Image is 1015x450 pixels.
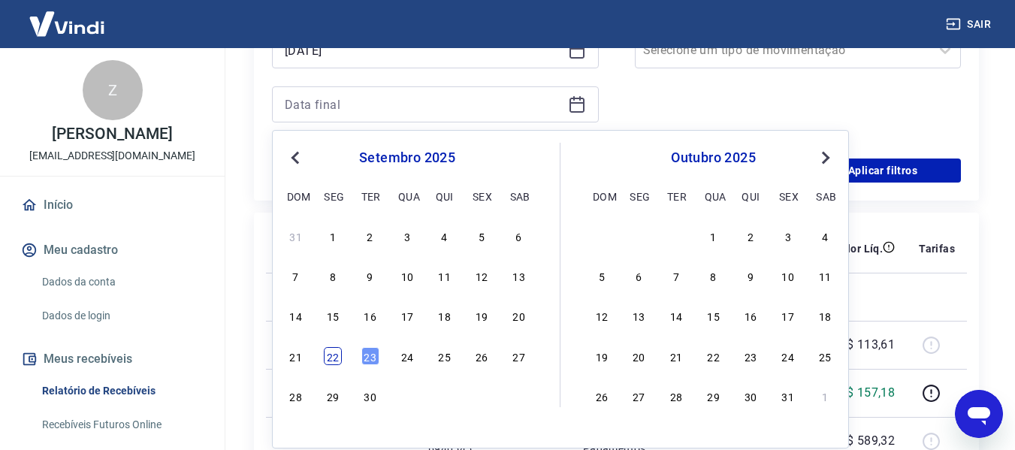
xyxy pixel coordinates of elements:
[943,11,997,38] button: Sair
[510,227,528,245] div: Choose sábado, 6 de setembro de 2025
[667,307,685,325] div: Choose terça-feira, 14 de outubro de 2025
[285,225,530,406] div: month 2025-09
[816,227,834,245] div: Choose sábado, 4 de outubro de 2025
[52,126,172,142] p: [PERSON_NAME]
[742,227,760,245] div: Choose quinta-feira, 2 de outubro de 2025
[29,148,195,164] p: [EMAIL_ADDRESS][DOMAIN_NAME]
[510,187,528,205] div: sab
[955,390,1003,438] iframe: Botão para abrir a janela de mensagens
[473,187,491,205] div: sex
[510,267,528,285] div: Choose sábado, 13 de setembro de 2025
[593,227,611,245] div: Choose domingo, 28 de setembro de 2025
[593,347,611,365] div: Choose domingo, 19 de outubro de 2025
[361,227,379,245] div: Choose terça-feira, 2 de setembro de 2025
[817,149,835,167] button: Next Month
[816,387,834,405] div: Choose sábado, 1 de novembro de 2025
[630,227,648,245] div: Choose segunda-feira, 29 de setembro de 2025
[436,267,454,285] div: Choose quinta-feira, 11 de setembro de 2025
[667,227,685,245] div: Choose terça-feira, 30 de setembro de 2025
[287,267,305,285] div: Choose domingo, 7 de setembro de 2025
[287,307,305,325] div: Choose domingo, 14 de setembro de 2025
[324,387,342,405] div: Choose segunda-feira, 29 de setembro de 2025
[18,343,207,376] button: Meus recebíveis
[591,149,836,167] div: outubro 2025
[473,387,491,405] div: Choose sexta-feira, 3 de outubro de 2025
[324,267,342,285] div: Choose segunda-feira, 8 de setembro de 2025
[593,307,611,325] div: Choose domingo, 12 de outubro de 2025
[705,267,723,285] div: Choose quarta-feira, 8 de outubro de 2025
[742,387,760,405] div: Choose quinta-feira, 30 de outubro de 2025
[705,187,723,205] div: qua
[779,267,797,285] div: Choose sexta-feira, 10 de outubro de 2025
[835,336,895,354] p: -R$ 113,61
[361,267,379,285] div: Choose terça-feira, 9 de setembro de 2025
[473,227,491,245] div: Choose sexta-feira, 5 de setembro de 2025
[742,187,760,205] div: qui
[285,149,530,167] div: setembro 2025
[593,387,611,405] div: Choose domingo, 26 de outubro de 2025
[36,267,207,297] a: Dados da conta
[36,376,207,406] a: Relatório de Recebíveis
[398,387,416,405] div: Choose quarta-feira, 1 de outubro de 2025
[287,187,305,205] div: dom
[324,307,342,325] div: Choose segunda-feira, 15 de setembro de 2025
[839,384,896,402] p: R$ 157,18
[630,347,648,365] div: Choose segunda-feira, 20 de outubro de 2025
[667,187,685,205] div: ter
[287,347,305,365] div: Choose domingo, 21 de setembro de 2025
[593,267,611,285] div: Choose domingo, 5 de outubro de 2025
[779,347,797,365] div: Choose sexta-feira, 24 de outubro de 2025
[742,347,760,365] div: Choose quinta-feira, 23 de outubro de 2025
[705,227,723,245] div: Choose quarta-feira, 1 de outubro de 2025
[779,387,797,405] div: Choose sexta-feira, 31 de outubro de 2025
[398,267,416,285] div: Choose quarta-feira, 10 de setembro de 2025
[285,39,562,62] input: Data inicial
[510,347,528,365] div: Choose sábado, 27 de setembro de 2025
[779,187,797,205] div: sex
[436,347,454,365] div: Choose quinta-feira, 25 de setembro de 2025
[835,432,895,450] p: -R$ 589,32
[361,387,379,405] div: Choose terça-feira, 30 de setembro de 2025
[398,347,416,365] div: Choose quarta-feira, 24 de setembro de 2025
[18,234,207,267] button: Meu cadastro
[473,307,491,325] div: Choose sexta-feira, 19 de setembro de 2025
[816,347,834,365] div: Choose sábado, 25 de outubro de 2025
[324,347,342,365] div: Choose segunda-feira, 22 de setembro de 2025
[18,1,116,47] img: Vindi
[779,307,797,325] div: Choose sexta-feira, 17 de outubro de 2025
[705,307,723,325] div: Choose quarta-feira, 15 de outubro de 2025
[834,241,883,256] p: Valor Líq.
[705,347,723,365] div: Choose quarta-feira, 22 de outubro de 2025
[285,93,562,116] input: Data final
[398,307,416,325] div: Choose quarta-feira, 17 de setembro de 2025
[287,387,305,405] div: Choose domingo, 28 de setembro de 2025
[667,267,685,285] div: Choose terça-feira, 7 de outubro de 2025
[630,307,648,325] div: Choose segunda-feira, 13 de outubro de 2025
[816,187,834,205] div: sab
[591,225,836,406] div: month 2025-10
[324,227,342,245] div: Choose segunda-feira, 1 de setembro de 2025
[667,387,685,405] div: Choose terça-feira, 28 de outubro de 2025
[287,227,305,245] div: Choose domingo, 31 de agosto de 2025
[398,227,416,245] div: Choose quarta-feira, 3 de setembro de 2025
[436,307,454,325] div: Choose quinta-feira, 18 de setembro de 2025
[779,227,797,245] div: Choose sexta-feira, 3 de outubro de 2025
[742,307,760,325] div: Choose quinta-feira, 16 de outubro de 2025
[473,267,491,285] div: Choose sexta-feira, 12 de setembro de 2025
[83,60,143,120] div: Z
[630,187,648,205] div: seg
[816,267,834,285] div: Choose sábado, 11 de outubro de 2025
[398,187,416,205] div: qua
[510,307,528,325] div: Choose sábado, 20 de setembro de 2025
[593,187,611,205] div: dom
[667,347,685,365] div: Choose terça-feira, 21 de outubro de 2025
[805,159,961,183] button: Aplicar filtros
[361,307,379,325] div: Choose terça-feira, 16 de setembro de 2025
[630,387,648,405] div: Choose segunda-feira, 27 de outubro de 2025
[36,301,207,331] a: Dados de login
[36,409,207,440] a: Recebíveis Futuros Online
[361,187,379,205] div: ter
[18,189,207,222] a: Início
[630,267,648,285] div: Choose segunda-feira, 6 de outubro de 2025
[919,241,955,256] p: Tarifas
